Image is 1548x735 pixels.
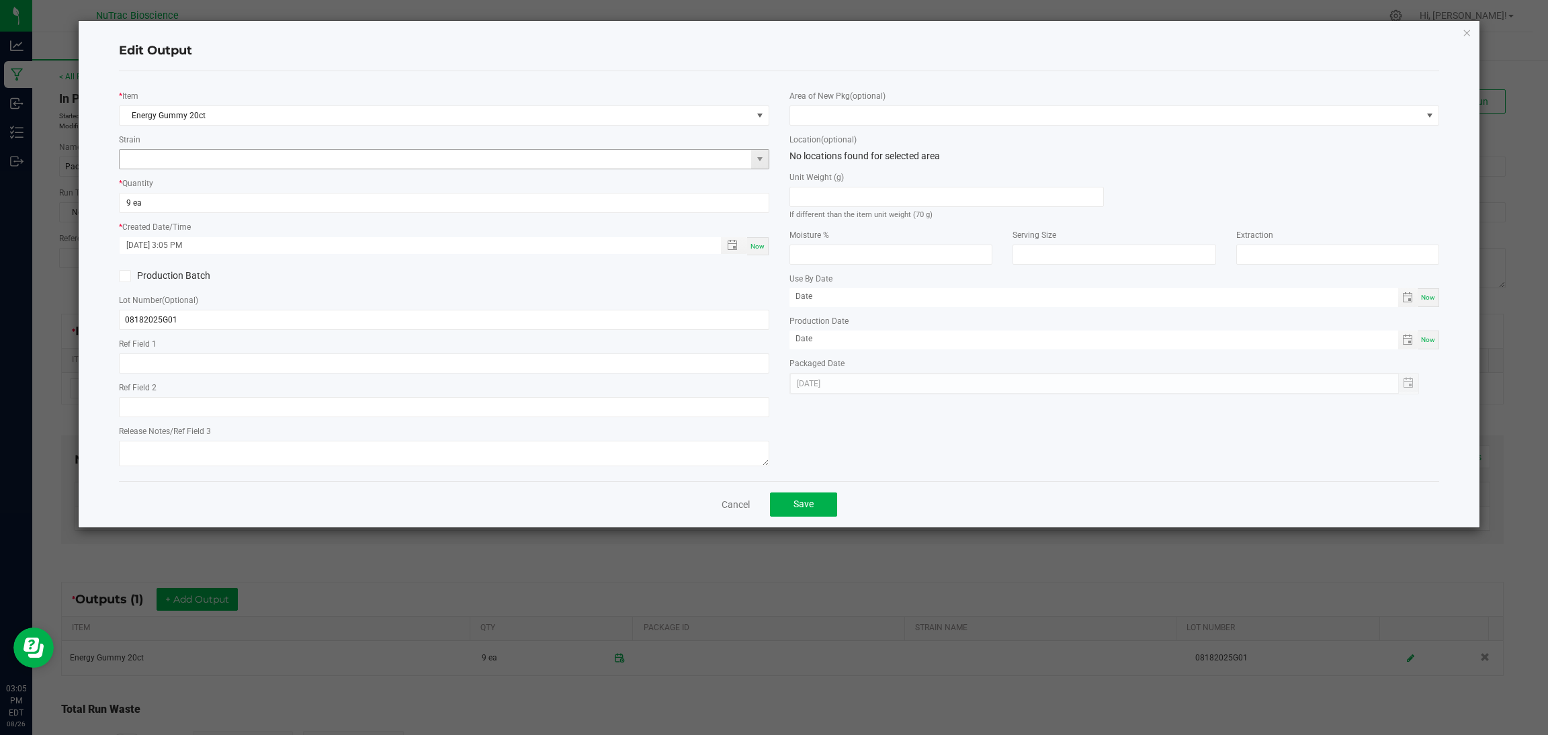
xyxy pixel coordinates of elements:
[119,338,157,350] label: Ref Field 1
[119,105,769,126] span: NO DATA FOUND
[120,106,752,125] span: Energy Gummy 20ct
[122,90,138,102] label: Item
[789,150,940,161] span: No locations found for selected area
[1421,294,1435,301] span: Now
[789,134,857,146] label: Location
[789,357,845,370] label: Packaged Date
[1421,336,1435,343] span: Now
[1236,229,1273,241] label: Extraction
[789,210,933,219] small: If different than the item unit weight (70 g)
[770,492,837,517] button: Save
[119,425,211,437] label: Release Notes/Ref Field 3
[789,288,1399,305] input: Date
[789,315,849,327] label: Production Date
[1398,331,1418,349] span: Toggle calendar
[122,221,191,233] label: Created Date/Time
[750,243,765,250] span: Now
[789,229,829,241] label: Moisture %
[162,296,198,305] span: (Optional)
[821,135,857,144] span: (optional)
[789,90,886,102] label: Area of New Pkg
[119,134,140,146] label: Strain
[119,42,1439,60] h4: Edit Output
[13,628,54,668] iframe: Resource center
[793,499,814,509] span: Save
[1013,229,1056,241] label: Serving Size
[789,273,832,285] label: Use By Date
[122,177,153,189] label: Quantity
[120,237,707,254] input: Created Datetime
[119,382,157,394] label: Ref Field 2
[789,331,1399,347] input: Date
[850,91,886,101] span: (optional)
[119,294,198,306] label: Lot Number
[722,498,750,511] a: Cancel
[789,171,844,183] label: Unit Weight (g)
[721,237,747,254] span: Toggle popup
[1398,288,1418,307] span: Toggle calendar
[119,269,434,283] label: Production Batch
